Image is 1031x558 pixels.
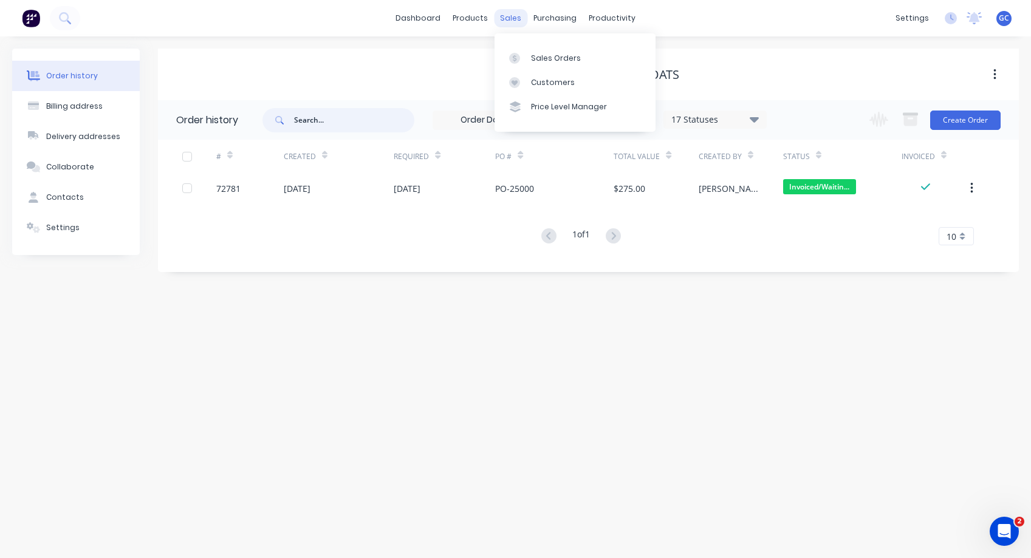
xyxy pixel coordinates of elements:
a: dashboard [389,9,447,27]
div: Invoiced [902,140,969,173]
img: Factory [22,9,40,27]
div: products [447,9,494,27]
a: Price Level Manager [495,95,656,119]
span: 2 [1015,517,1024,526]
input: Order Date [433,111,535,129]
div: # [216,151,221,162]
div: sales [494,9,527,27]
div: $275.00 [614,182,645,195]
div: settings [889,9,935,27]
span: Invoiced/Waitin... [783,179,856,194]
a: Sales Orders [495,46,656,70]
div: Sales Orders [531,53,581,64]
div: Collaborate [46,162,94,172]
button: Settings [12,213,140,243]
div: # [216,140,284,173]
div: Price Level Manager [531,101,607,112]
div: productivity [583,9,642,27]
div: 17 Statuses [664,113,766,126]
span: 10 [947,230,956,243]
div: Required [394,151,429,162]
div: Status [783,140,902,173]
button: Delivery addresses [12,121,140,152]
button: Contacts [12,182,140,213]
input: Search... [294,108,414,132]
div: Settings [46,222,80,233]
div: PO # [495,151,512,162]
div: Billing address [46,101,103,112]
div: [DATE] [284,182,310,195]
button: Order history [12,61,140,91]
div: [DATE] [394,182,420,195]
button: Collaborate [12,152,140,182]
div: [PERSON_NAME] [699,182,759,195]
div: 72781 [216,182,241,195]
div: Customers [531,77,575,88]
button: Create Order [930,111,1001,130]
div: PO-25000 [495,182,534,195]
div: Created By [699,151,742,162]
div: Status [783,151,810,162]
div: Created [284,140,394,173]
div: Contacts [46,192,84,203]
div: Created By [699,140,783,173]
div: Invoiced [902,151,935,162]
a: Customers [495,70,656,95]
div: 1 of 1 [572,228,590,245]
div: Total Value [614,140,698,173]
div: Required [394,140,495,173]
div: purchasing [527,9,583,27]
div: Delivery addresses [46,131,120,142]
div: PO # [495,140,614,173]
div: Order history [46,70,98,81]
iframe: Intercom live chat [990,517,1019,546]
div: Total Value [614,151,660,162]
div: Order history [176,113,238,128]
span: GC [999,13,1009,24]
div: Created [284,151,316,162]
button: Billing address [12,91,140,121]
